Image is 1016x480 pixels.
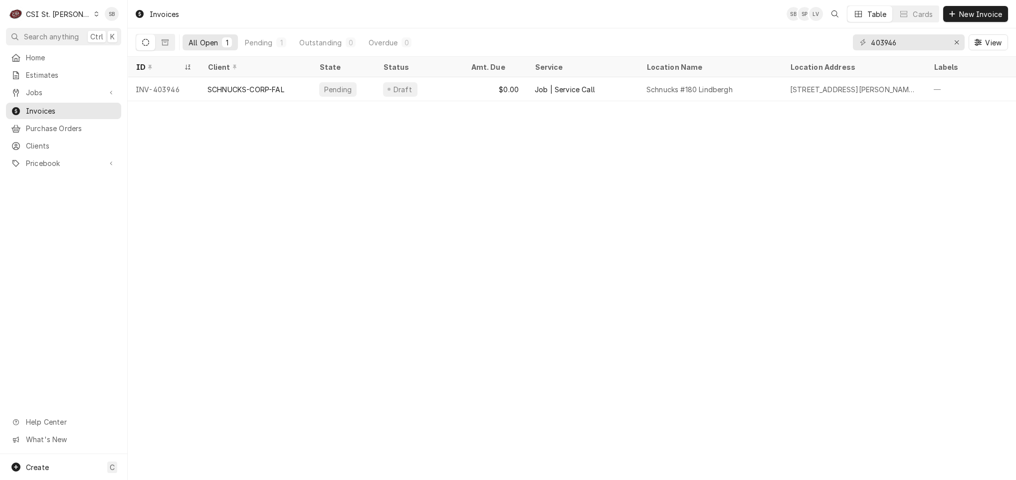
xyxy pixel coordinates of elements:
div: Overdue [369,37,398,48]
div: Cards [913,9,933,19]
span: Search anything [24,31,79,42]
span: New Invoice [957,9,1004,19]
button: Search anythingCtrlK [6,28,121,45]
div: Shayla Bell's Avatar [787,7,801,21]
div: Shelley Politte's Avatar [798,7,812,21]
button: New Invoice [943,6,1008,22]
div: [STREET_ADDRESS][PERSON_NAME][PERSON_NAME] [790,84,918,95]
span: Create [26,463,49,472]
div: Job | Service Call [535,84,595,95]
div: 1 [278,37,284,48]
span: View [983,37,1004,48]
a: Go to What's New [6,431,121,448]
div: SB [105,7,119,21]
div: Lisa Vestal's Avatar [809,7,823,21]
div: SB [787,7,801,21]
div: Outstanding [299,37,342,48]
div: Shayla Bell's Avatar [105,7,119,21]
a: Invoices [6,103,121,119]
div: All Open [189,37,218,48]
a: Go to Jobs [6,84,121,101]
button: View [969,34,1008,50]
div: Location Name [646,62,772,72]
a: Go to Pricebook [6,155,121,171]
a: Go to Help Center [6,414,121,430]
div: Status [383,62,453,72]
span: Pricebook [26,158,101,168]
div: Table [867,9,887,19]
div: 1 [224,37,230,48]
div: SCHNUCKS-CORP-FAL [207,84,284,95]
div: Client [207,62,301,72]
span: What's New [26,434,115,445]
div: Draft [392,84,413,95]
span: Estimates [26,70,116,80]
span: Home [26,52,116,63]
input: Keyword search [871,34,946,50]
div: Amt. Due [471,62,517,72]
div: CSI St. Louis's Avatar [9,7,23,21]
a: Clients [6,138,121,154]
span: Purchase Orders [26,123,116,134]
div: INV-403946 [128,77,200,101]
div: CSI St. [PERSON_NAME] [26,9,91,19]
div: Pending [323,84,353,95]
span: Invoices [26,106,116,116]
div: 0 [404,37,409,48]
div: ID [136,62,182,72]
span: K [110,31,115,42]
div: Location Address [790,62,916,72]
button: Erase input [949,34,965,50]
a: Home [6,49,121,66]
div: C [9,7,23,21]
a: Estimates [6,67,121,83]
a: Purchase Orders [6,120,121,137]
span: Help Center [26,417,115,427]
div: Schnucks #180 Lindbergh [646,84,733,95]
span: Jobs [26,87,101,98]
button: Open search [827,6,843,22]
div: SP [798,7,812,21]
div: Service [535,62,628,72]
div: Pending [245,37,272,48]
span: Ctrl [90,31,103,42]
div: $0.00 [463,77,527,101]
div: LV [809,7,823,21]
div: 0 [348,37,354,48]
span: C [110,462,115,473]
div: State [319,62,367,72]
span: Clients [26,141,116,151]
